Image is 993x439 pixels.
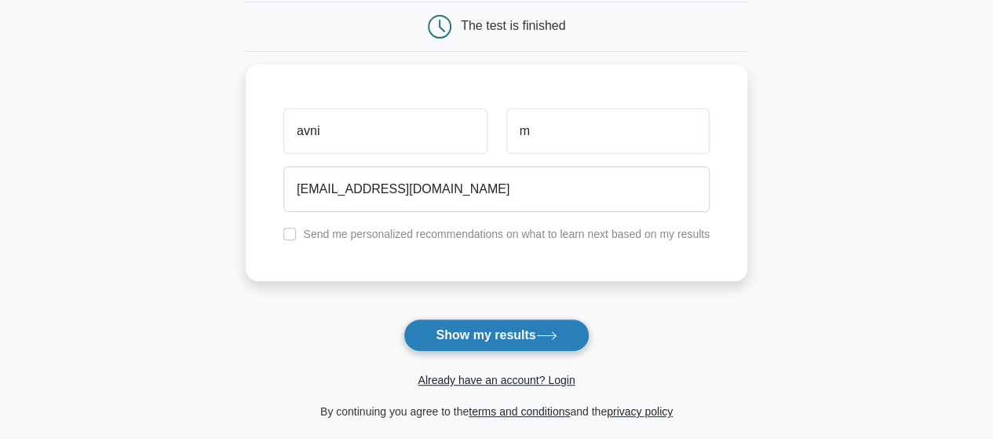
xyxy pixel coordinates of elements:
div: By continuing you agree to the and the [236,402,757,421]
div: The test is finished [461,19,565,32]
input: Last name [506,108,710,154]
button: Show my results [403,319,589,352]
label: Send me personalized recommendations on what to learn next based on my results [303,228,710,240]
a: privacy policy [607,405,673,418]
input: Email [283,166,710,212]
a: terms and conditions [469,405,570,418]
input: First name [283,108,487,154]
a: Already have an account? Login [418,374,575,386]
